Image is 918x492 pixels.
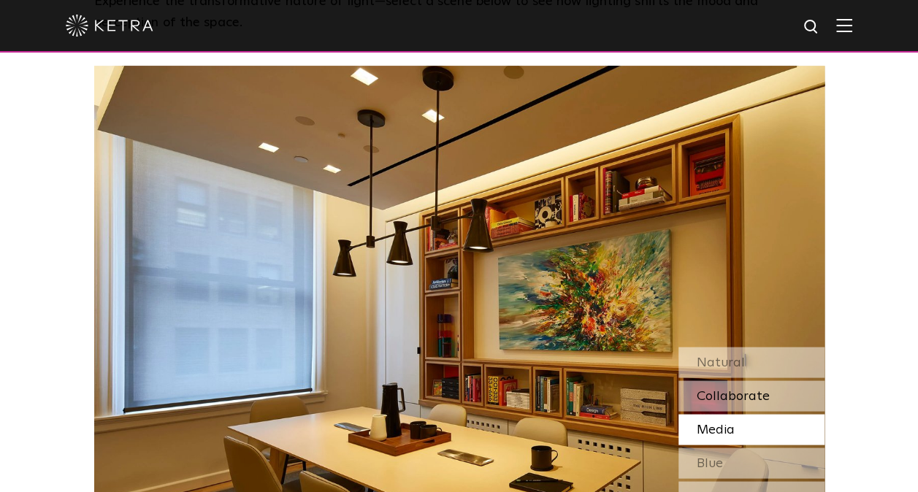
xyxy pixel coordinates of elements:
[697,355,745,369] span: Natural
[803,18,821,36] img: search icon
[836,18,852,32] img: Hamburger%20Nav.svg
[697,389,770,402] span: Collaborate
[697,423,735,436] span: Media
[66,15,153,36] img: ketra-logo-2019-white
[697,456,723,469] span: Blue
